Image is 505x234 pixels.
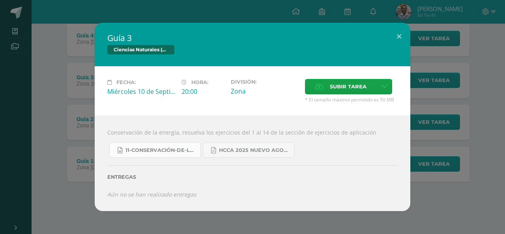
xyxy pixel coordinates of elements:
div: Conservación de la energía, resuelva los ejercicios del 1 al 14 de la sección de ejercicios de ap... [95,116,410,211]
span: Subir tarea [330,79,367,94]
span: Hora: [191,79,208,85]
span: * El tamaño máximo permitido es 50 MB [305,96,398,103]
div: Zona [231,87,299,95]
span: HCCA 2025 nuevo agosto fisica fundamental.pdf [219,147,290,154]
label: División: [231,79,299,85]
h2: Guía 3 [107,32,398,43]
label: Entregas [107,174,398,180]
button: Close (Esc) [388,23,410,50]
span: 11-Conservación-de-la-Energía.doc [125,147,196,154]
span: Ciencias Naturales (Física Fundamental) [107,45,174,54]
i: Aún no se han realizado entregas [107,191,196,198]
a: 11-Conservación-de-la-Energía.doc [109,142,201,158]
a: HCCA 2025 nuevo agosto fisica fundamental.pdf [203,142,294,158]
span: Fecha: [116,79,136,85]
div: Miércoles 10 de Septiembre [107,87,175,96]
div: 20:00 [181,87,224,96]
